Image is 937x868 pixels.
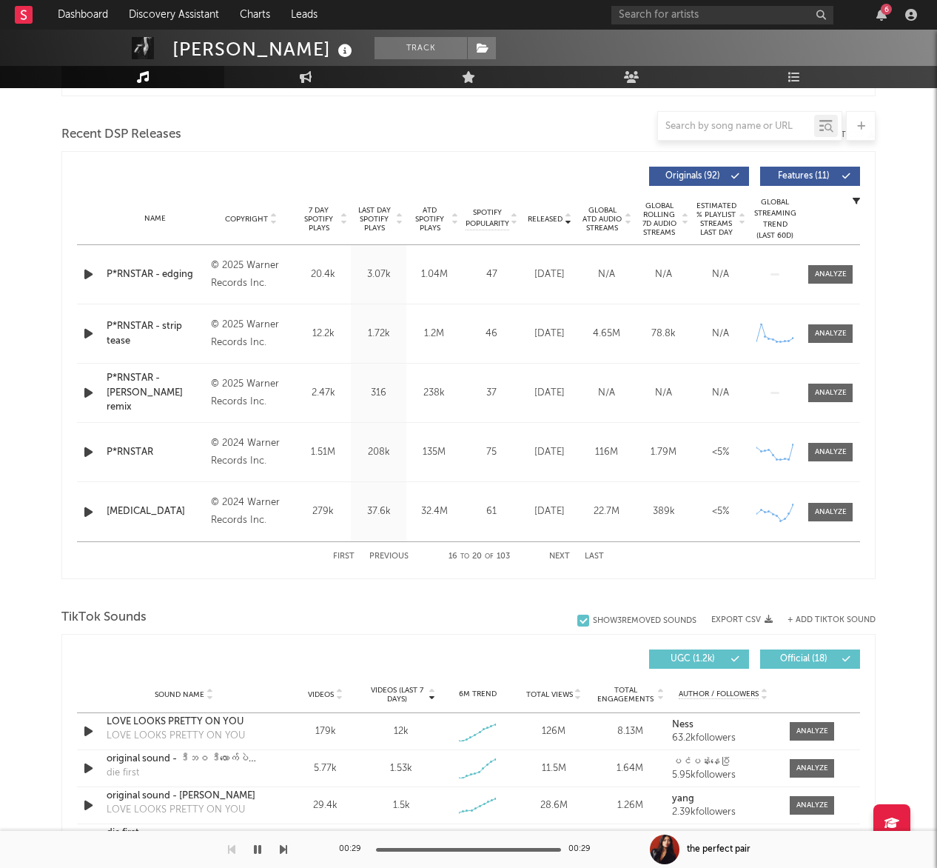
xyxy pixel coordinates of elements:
a: LOVE LOOKS PRETTY ON YOU [107,715,261,730]
div: [PERSON_NAME] [172,37,356,61]
div: 32.4M [410,504,458,519]
div: P*RNSTAR [107,445,204,460]
div: 6M Trend [443,689,512,700]
div: 4.65M [582,327,631,341]
div: 00:29 [339,841,369,858]
div: 16 20 103 [438,548,520,566]
div: 279k [299,504,347,519]
div: 29.4k [291,798,360,813]
div: [DATE] [525,504,574,519]
div: 28.6M [520,798,588,813]
button: UGC(1.2k) [649,650,749,669]
button: Originals(92) [649,167,749,186]
div: 5.95k followers [672,770,775,781]
div: [DATE] [525,386,574,401]
a: die first [107,826,261,841]
div: 78.8k [639,327,688,341]
div: 1.04M [410,267,458,282]
div: [DATE] [525,267,574,282]
div: 37.6k [355,504,403,519]
div: © 2025 Warner Records Inc. [211,375,292,411]
div: 63.2k followers [672,733,775,744]
span: Videos [308,690,334,699]
span: to [460,553,469,560]
span: Author / Followers [679,690,759,699]
button: Previous [369,552,409,561]
div: 00:29 [568,841,598,858]
div: Global Streaming Trend (Last 60D) [753,197,797,241]
div: 1.51M [299,445,347,460]
button: Official(18) [760,650,860,669]
div: 389k [639,504,688,519]
input: Search for artists [611,6,833,24]
span: 7 Day Spotify Plays [299,206,338,233]
strong: yang [672,794,694,804]
div: 1.2M [410,327,458,341]
input: Search by song name or URL [658,121,814,133]
a: Ness [672,720,775,730]
button: Last [585,552,604,561]
div: 5.77k [291,761,360,776]
button: 6 [876,9,887,21]
div: N/A [696,386,745,401]
span: of [485,553,494,560]
div: 46 [466,327,517,341]
a: [MEDICAL_DATA] [107,504,204,519]
a: P*RNSTAR - edging [107,267,204,282]
div: 1.5k [393,798,410,813]
strong: ပင်ပန်းနေပြီ [672,757,730,767]
a: P*RNSTAR - [PERSON_NAME] remix [107,371,204,415]
div: 6 [881,4,892,15]
div: [DATE] [525,327,574,341]
div: 116M [582,445,631,460]
button: Next [549,552,570,561]
div: © 2024 Warner Records Inc. [211,435,292,470]
div: N/A [696,267,745,282]
div: N/A [696,327,745,341]
div: 1.72k [355,327,403,341]
div: N/A [639,267,688,282]
div: Name [107,213,204,224]
button: Features(11) [760,167,860,186]
div: 47 [466,267,517,282]
div: 126M [520,724,588,739]
div: 1.53k [390,761,412,776]
div: the perfect pair [687,843,750,856]
span: Global Rolling 7D Audio Streams [639,201,679,237]
button: Track [375,37,467,59]
div: P*RNSTAR - strip tease [107,319,204,348]
div: 37 [466,386,517,401]
div: 61 [466,504,517,519]
div: <5% [696,445,745,460]
button: Export CSV [711,615,773,624]
div: N/A [582,267,631,282]
strong: Ness [672,720,693,730]
span: Last Day Spotify Plays [355,206,394,233]
span: Global ATD Audio Streams [582,206,622,233]
div: 8.13M [596,724,665,739]
div: © 2025 Warner Records Inc. [211,316,292,352]
div: 179k [291,724,360,739]
span: Copyright [225,215,268,224]
div: 75 [466,445,517,460]
div: die first [107,766,139,781]
div: original sound - [PERSON_NAME] [107,789,261,804]
div: LOVE LOOKS PRETTY ON YOU [107,729,245,744]
span: ATD Spotify Plays [410,206,449,233]
span: Sound Name [155,690,204,699]
span: UGC ( 1.2k ) [659,655,727,664]
span: Features ( 11 ) [770,172,838,181]
div: 20.4k [299,267,347,282]
span: Estimated % Playlist Streams Last Day [696,201,736,237]
div: <5% [696,504,745,519]
span: Videos (last 7 days) [367,686,427,704]
span: Originals ( 92 ) [659,172,727,181]
div: [DATE] [525,445,574,460]
div: 1.64M [596,761,665,776]
div: 316 [355,386,403,401]
div: N/A [582,386,631,401]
